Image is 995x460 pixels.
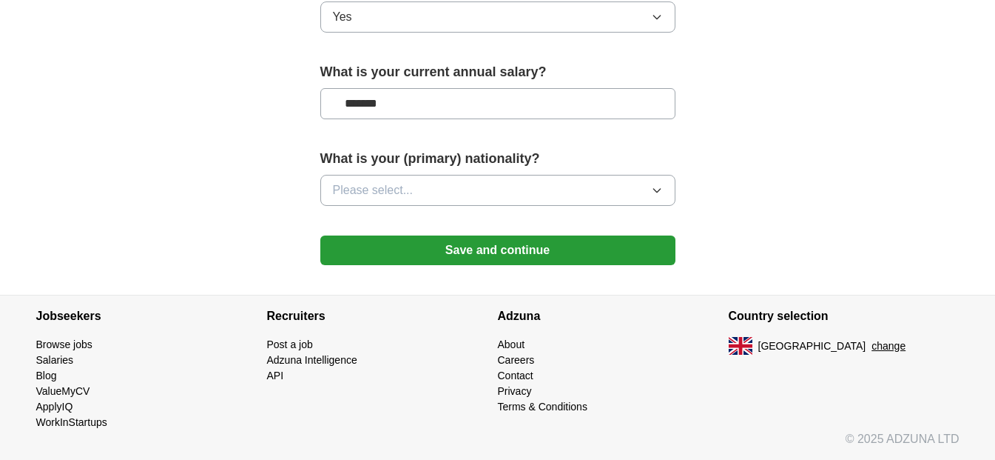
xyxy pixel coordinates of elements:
span: [GEOGRAPHIC_DATA] [758,339,866,354]
a: ApplyIQ [36,401,73,413]
img: UK flag [729,337,752,355]
a: Contact [498,370,533,381]
button: Yes [320,1,675,33]
a: Salaries [36,354,74,366]
a: WorkInStartups [36,416,107,428]
a: ValueMyCV [36,385,90,397]
h4: Country selection [729,296,959,337]
a: About [498,339,525,350]
a: Blog [36,370,57,381]
label: What is your current annual salary? [320,62,675,82]
label: What is your (primary) nationality? [320,149,675,169]
a: Post a job [267,339,313,350]
a: Adzuna Intelligence [267,354,357,366]
span: Yes [333,8,352,26]
a: Terms & Conditions [498,401,587,413]
a: Privacy [498,385,532,397]
a: API [267,370,284,381]
a: Careers [498,354,535,366]
button: Save and continue [320,236,675,265]
span: Please select... [333,181,414,199]
a: Browse jobs [36,339,92,350]
button: change [871,339,905,354]
button: Please select... [320,175,675,206]
div: © 2025 ADZUNA LTD [24,430,971,460]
